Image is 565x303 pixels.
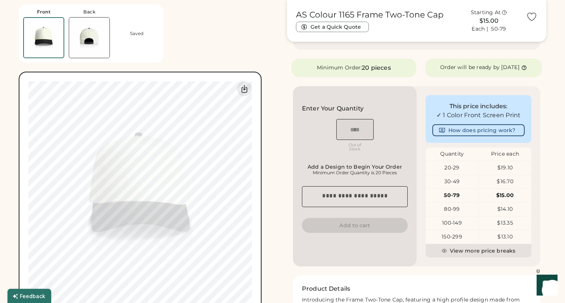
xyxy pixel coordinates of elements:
div: Starting At [471,9,501,16]
div: 80-99 [426,206,478,213]
button: Add to cart [302,218,408,233]
div: 30-49 [426,178,478,185]
div: $13.35 [479,219,531,227]
button: Get a Quick Quote [296,22,369,32]
div: Add a Design to Begin Your Order [304,164,405,170]
div: [DATE] [501,64,519,71]
div: Minimum Order: [317,64,362,72]
div: $15.00 [456,16,522,25]
div: $13.10 [479,233,531,241]
div: 20 pieces [362,63,390,72]
iframe: Front Chat [530,269,562,302]
div: $16.70 [479,178,531,185]
button: How does pricing work? [432,124,525,136]
div: Saved [130,31,143,37]
div: Each | 50-79 [472,25,506,33]
div: 100-149 [426,219,478,227]
h2: Product Details [302,284,350,293]
div: Out of Stock [336,143,374,151]
img: AS Colour 1165 Natural/coal Back Thumbnail [69,18,109,58]
div: Order will be ready by [440,64,500,71]
div: 50-79 [426,192,478,199]
div: $15.00 [479,192,531,199]
h1: AS Colour 1165 Frame Two-Tone Cap [296,10,444,20]
img: AS Colour 1165 Natural/coal Front Thumbnail [24,18,64,57]
div: Minimum Order Quantity is 20 Pieces [304,170,405,176]
div: Front [37,9,51,15]
div: ✓ 1 Color Front Screen Print [432,111,525,120]
div: This price includes: [432,102,525,111]
div: Price each [479,150,532,158]
button: View more price breaks [426,244,531,257]
div: $14.10 [479,206,531,213]
div: Quantity [426,150,479,158]
div: $19.10 [479,164,531,172]
h2: Enter Your Quantity [302,104,364,113]
div: Download Front Mockup [237,81,252,96]
div: 150-299 [426,233,478,241]
div: 20-29 [426,164,478,172]
div: Back [83,9,95,15]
